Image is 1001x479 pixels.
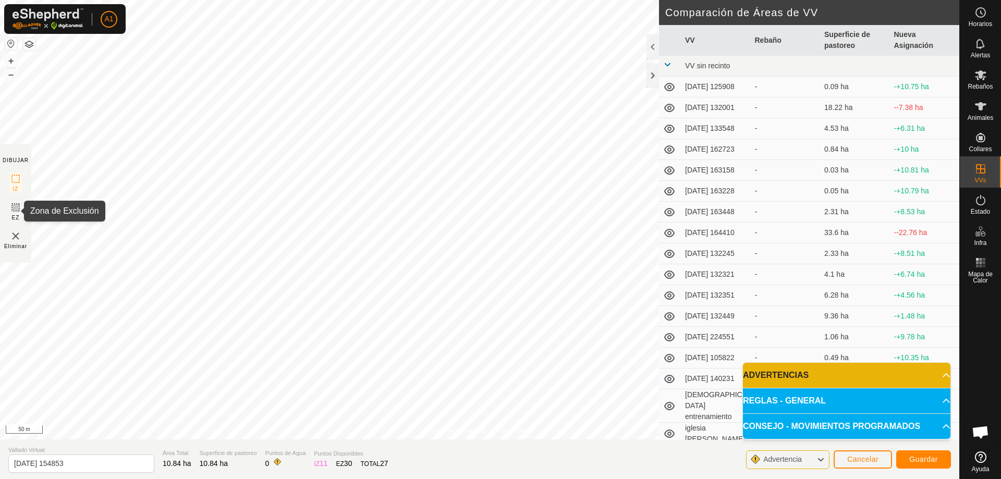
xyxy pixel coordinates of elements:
div: - [755,81,816,92]
button: Guardar [896,450,951,469]
th: VV [681,25,751,56]
span: Superficie de pastoreo [200,449,257,458]
span: Alertas [971,52,990,58]
button: + [5,55,17,67]
td: 2.31 ha [820,202,890,223]
td: [DATE] 162723 [681,139,751,160]
a: Ayuda [960,447,1001,476]
td: 1.06 ha [820,327,890,348]
span: Cancelar [847,455,878,463]
p-accordion-header: REGLAS - GENERAL [743,388,950,413]
td: - +10.81 ha [890,160,960,181]
span: Advertencia [763,455,802,463]
span: Área Total [163,449,191,458]
span: Ayuda [972,466,990,472]
img: VV [9,230,22,242]
td: [DATE] 224551 [681,327,751,348]
span: Puntos Disponibles [314,449,388,458]
span: VVs [974,177,986,183]
div: - [755,186,816,196]
span: 10.84 ha [200,459,228,468]
span: 10.84 ha [163,459,191,468]
td: - +8.53 ha [890,202,960,223]
div: - [755,165,816,176]
div: - [755,269,816,280]
span: Animales [968,115,993,121]
td: 0.49 ha [820,348,890,369]
span: Guardar [909,455,938,463]
div: - [755,102,816,113]
span: VV sin recinto [685,62,730,70]
td: [DEMOGRAPHIC_DATA] entrenamiento [681,389,751,423]
span: IZ [13,185,19,193]
td: 9.36 ha [820,306,890,327]
td: 4.1 ha [820,264,890,285]
span: 0 [265,459,270,468]
th: Rebaño [751,25,821,56]
td: 0.05 ha [820,181,890,202]
div: EZ [336,458,352,469]
div: - [755,123,816,134]
td: - +6.74 ha [890,264,960,285]
a: Política de Privacidad [426,426,486,435]
span: Horarios [969,21,992,27]
td: [DATE] 163448 [681,202,751,223]
td: - -22.76 ha [890,223,960,243]
th: Superficie de pastoreo [820,25,890,56]
th: Nueva Asignación [890,25,960,56]
td: [DATE] 105822 [681,348,751,369]
td: [DATE] 132321 [681,264,751,285]
img: Logo Gallagher [13,8,83,30]
span: Estado [971,208,990,215]
div: - [755,227,816,238]
a: Contáctenos [498,426,533,435]
button: Capas del Mapa [23,38,35,51]
div: IZ [314,458,327,469]
div: DIBUJAR [3,156,29,164]
span: 27 [380,459,388,468]
td: - +8.51 ha [890,243,960,264]
span: 11 [320,459,328,468]
span: ADVERTENCIAS [743,369,809,382]
td: 18.22 ha [820,97,890,118]
td: - +10.79 ha [890,181,960,202]
td: [DATE] 133548 [681,118,751,139]
td: - +4.56 ha [890,285,960,306]
td: - +6.31 ha [890,118,960,139]
td: 0.09 ha [820,77,890,97]
p-accordion-header: ADVERTENCIAS [743,363,950,388]
div: - [755,144,816,155]
span: Eliminar [4,242,27,250]
div: - [755,311,816,322]
td: 4.53 ha [820,118,890,139]
td: - +10 ha [890,139,960,160]
div: TOTAL [360,458,388,469]
div: - [755,248,816,259]
span: Rebaños [968,83,993,90]
button: Cancelar [834,450,892,469]
td: 2.33 ha [820,243,890,264]
td: 6.28 ha [820,285,890,306]
button: – [5,68,17,81]
td: - +9.78 ha [890,327,960,348]
td: [DATE] 132001 [681,97,751,118]
p-accordion-header: CONSEJO - MOVIMIENTOS PROGRAMADOS [743,414,950,439]
span: Collares [969,146,992,152]
td: 0.84 ha [820,139,890,160]
td: [DATE] 125908 [681,77,751,97]
td: [DATE] 132351 [681,285,751,306]
td: [DATE] 140231 [681,369,751,389]
span: Mapa de Calor [962,271,998,284]
td: [DATE] 132449 [681,306,751,327]
td: - +10.35 ha [890,348,960,369]
div: - [755,206,816,217]
td: - -7.38 ha [890,97,960,118]
td: - +1.48 ha [890,306,960,327]
span: REGLAS - GENERAL [743,395,826,407]
td: [DATE] 163228 [681,181,751,202]
td: iglesia [PERSON_NAME] [681,423,751,445]
td: - +10.75 ha [890,77,960,97]
button: Restablecer Mapa [5,38,17,50]
td: 0.03 ha [820,160,890,181]
td: [DATE] 164410 [681,223,751,243]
